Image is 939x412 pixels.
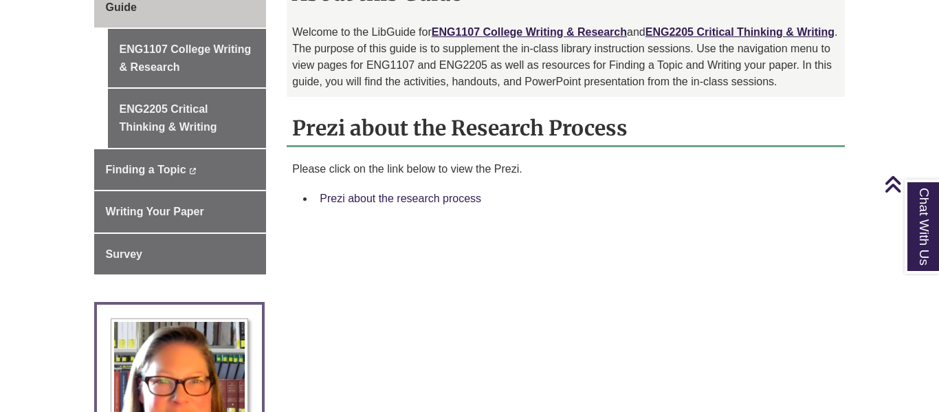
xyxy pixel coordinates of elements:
span: Finding a Topic [106,164,186,175]
a: ENG1107 College Writing & Research [108,29,267,87]
a: Survey [94,234,267,275]
a: Writing Your Paper [94,191,267,232]
i: This link opens in a new window [189,168,197,174]
a: ENG2205 Critical Thinking & Writing [645,26,835,38]
a: ENG1107 College Writing & Research [432,26,627,38]
h2: Prezi about the Research Process [287,111,845,147]
p: Welcome to the LibGuide for and . The purpose of this guide is to supplement the in-class library... [292,24,839,90]
span: Writing Your Paper [106,206,204,217]
p: Please click on the link below to view the Prezi. [292,161,839,177]
a: Prezi about the research process [320,193,481,204]
a: ENG2205 Critical Thinking & Writing [108,89,267,147]
a: Back to Top [884,175,936,193]
span: Survey [106,248,142,260]
a: Finding a Topic [94,149,267,191]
